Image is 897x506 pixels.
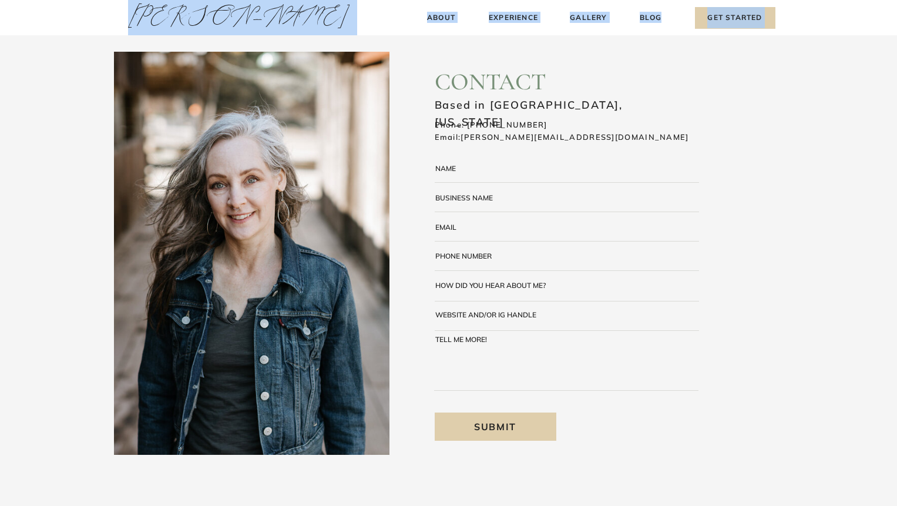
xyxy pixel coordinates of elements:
div: how did you hear about me? [435,282,553,289]
div: tell me more! [435,336,510,343]
div: business name [435,194,516,201]
a: Blog [637,12,664,24]
a: About [424,12,459,24]
a: Gallery [569,12,609,24]
div: Name [435,165,462,172]
a: [PERSON_NAME][EMAIL_ADDRESS][DOMAIN_NAME] [461,132,688,142]
a: Submit [435,413,556,441]
a: Experience [488,12,540,24]
h3: Phone: [PHONE_NUMBER] Email: [435,119,724,144]
div: email [435,223,467,231]
a: Get Started [695,7,775,29]
h2: contact [435,68,696,94]
div: website and/or ig handle [435,311,541,318]
h3: Based in [GEOGRAPHIC_DATA], [US_STATE] [435,97,676,108]
div: Phone number [435,252,510,259]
